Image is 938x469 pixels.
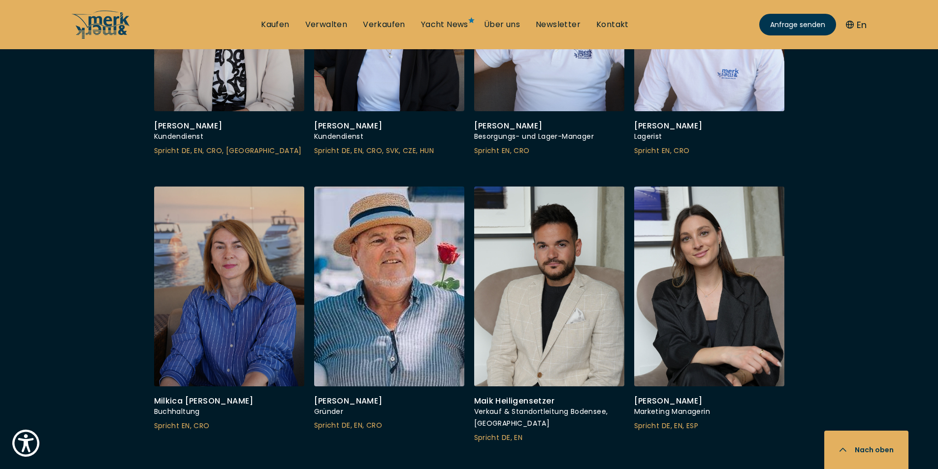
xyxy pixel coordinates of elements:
[484,19,520,30] a: Über uns
[634,121,784,131] div: [PERSON_NAME]
[474,406,624,430] div: Verkauf & Standortleitung Bodensee, [GEOGRAPHIC_DATA]
[314,406,464,418] div: Gründer
[474,396,624,406] div: Maik Heiligensetzer
[474,131,624,143] div: Besorgungs- und Lager-Manager
[182,146,302,156] span: DE, EN, CRO, [GEOGRAPHIC_DATA]
[314,396,464,406] div: [PERSON_NAME]
[474,121,624,131] div: [PERSON_NAME]
[634,131,784,143] div: Lagerist
[305,19,348,30] a: Verwalten
[824,431,908,469] button: Nach oben
[314,131,464,143] div: Kundendienst
[474,145,624,157] div: Spricht
[10,427,42,459] button: Show Accessibility Preferences
[261,19,289,30] a: Kaufen
[154,396,304,406] div: Milkica [PERSON_NAME]
[314,420,464,432] div: Spricht
[314,121,464,131] div: [PERSON_NAME]
[662,421,698,431] span: DE, EN, ESP
[342,146,434,156] span: DE, EN, CRO, SVK, CZE, HUN
[596,19,629,30] a: Kontakt
[474,432,624,444] div: Spricht
[770,20,825,30] span: Anfrage senden
[759,14,836,35] a: Anfrage senden
[314,145,464,157] div: Spricht
[182,421,210,431] span: EN, CRO
[634,396,784,406] div: [PERSON_NAME]
[154,406,304,418] div: Buchhaltung
[154,131,304,143] div: Kundendienst
[502,146,530,156] span: EN, CRO
[342,420,382,430] span: DE, EN, CRO
[846,18,867,31] button: En
[634,406,784,418] div: Marketing Managerin
[634,145,784,157] div: Spricht
[154,420,304,432] div: Spricht
[421,19,468,30] a: Yacht News
[154,145,304,157] div: Spricht
[662,146,690,156] span: EN, CRO
[536,19,581,30] a: Newsletter
[154,121,304,131] div: [PERSON_NAME]
[502,433,522,442] span: DE, EN
[634,420,784,432] div: Spricht
[363,19,405,30] a: Verkaufen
